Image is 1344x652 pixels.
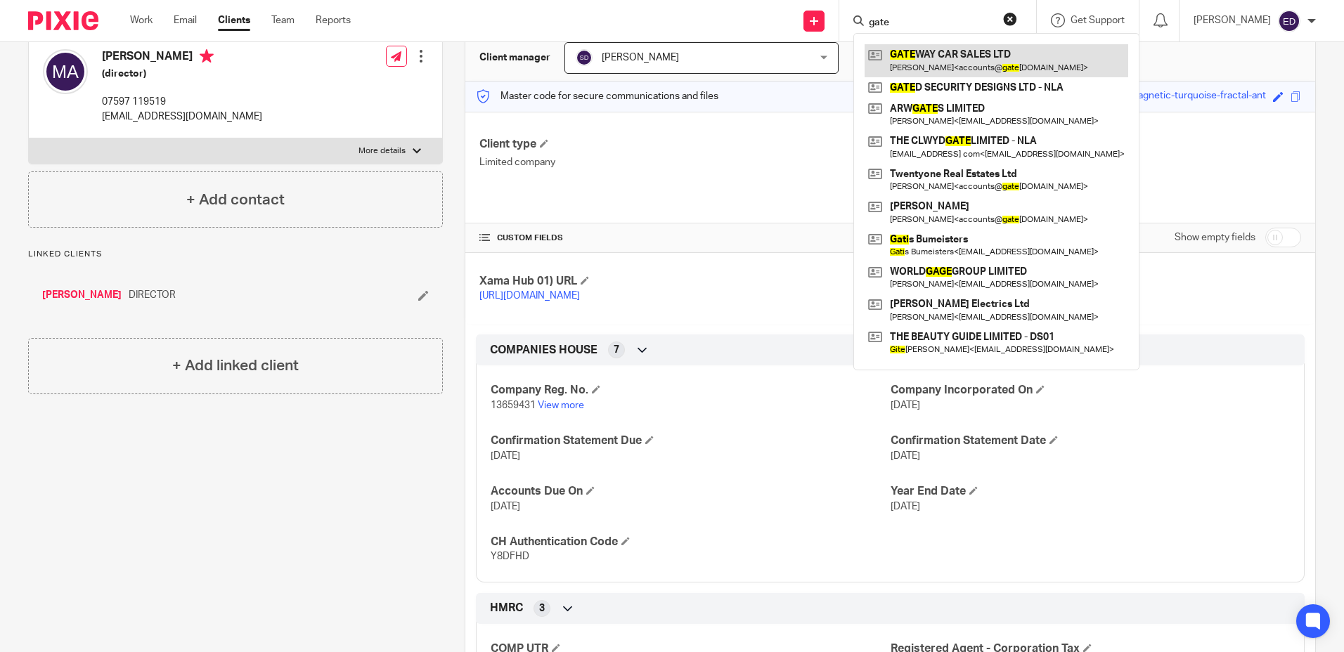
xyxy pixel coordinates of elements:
[271,13,295,27] a: Team
[891,484,1290,499] h4: Year End Date
[130,13,153,27] a: Work
[476,89,718,103] p: Master code for secure communications and files
[491,484,890,499] h4: Accounts Due On
[490,343,597,358] span: COMPANIES HOUSE
[491,502,520,511] span: [DATE]
[479,155,890,169] p: Limited company
[479,137,890,152] h4: Client type
[42,288,122,302] a: [PERSON_NAME]
[1278,10,1300,32] img: svg%3E
[172,355,299,377] h4: + Add linked client
[174,13,197,27] a: Email
[614,343,619,357] span: 7
[200,49,214,63] i: Primary
[538,400,584,410] a: View more
[490,601,523,615] span: HMRC
[129,288,176,302] span: DIRECTOR
[491,383,890,398] h4: Company Reg. No.
[1130,89,1266,105] div: magnetic-turquoise-fractal-ant
[186,189,285,211] h4: + Add contact
[479,274,890,289] h4: Xama Hub 01) URL
[28,11,98,30] img: Pixie
[1003,12,1017,26] button: Clear
[891,400,920,410] span: [DATE]
[491,535,890,549] h4: CH Authentication Code
[1071,15,1125,25] span: Get Support
[576,49,593,66] img: svg%3E
[28,249,443,260] p: Linked clients
[491,400,536,410] span: 13659431
[43,49,88,94] img: svg%3E
[891,451,920,461] span: [DATE]
[102,110,262,124] p: [EMAIL_ADDRESS][DOMAIN_NAME]
[539,601,545,615] span: 3
[1175,230,1255,244] label: Show empty fields
[491,552,529,561] span: Y8DFHD
[479,51,550,65] h3: Client manager
[479,291,580,301] a: [URL][DOMAIN_NAME]
[218,13,250,27] a: Clients
[891,433,1290,448] h4: Confirmation Statement Date
[891,383,1290,398] h4: Company Incorporated On
[102,49,262,67] h4: [PERSON_NAME]
[602,53,679,63] span: [PERSON_NAME]
[358,145,406,157] p: More details
[491,433,890,448] h4: Confirmation Statement Due
[102,67,262,81] h5: (director)
[491,451,520,461] span: [DATE]
[479,233,890,244] h4: CUSTOM FIELDS
[867,17,994,30] input: Search
[1194,13,1271,27] p: [PERSON_NAME]
[102,95,262,109] p: 07597 119519
[316,13,351,27] a: Reports
[891,502,920,511] span: [DATE]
